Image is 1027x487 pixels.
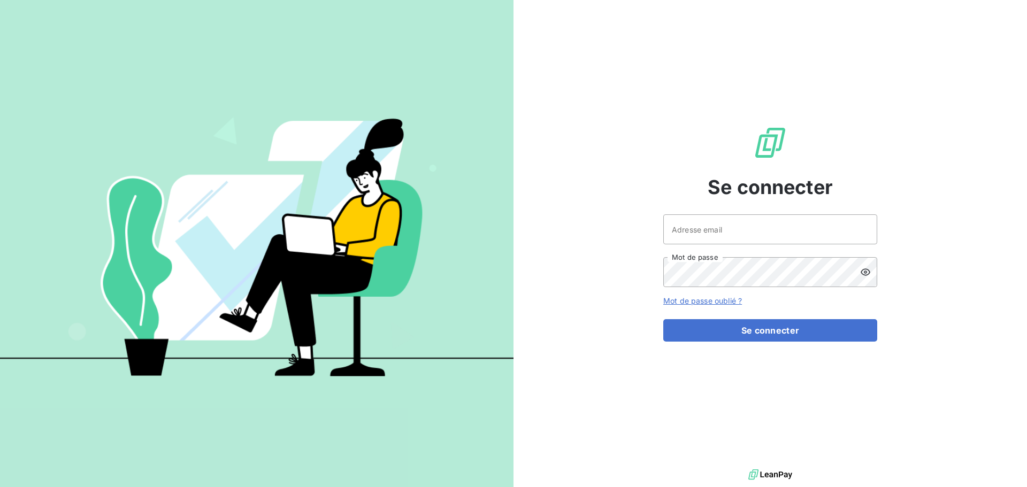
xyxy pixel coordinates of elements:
img: Logo LeanPay [753,126,787,160]
span: Se connecter [708,173,833,202]
button: Se connecter [663,319,877,342]
img: logo [748,467,792,483]
input: placeholder [663,214,877,244]
a: Mot de passe oublié ? [663,296,742,305]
